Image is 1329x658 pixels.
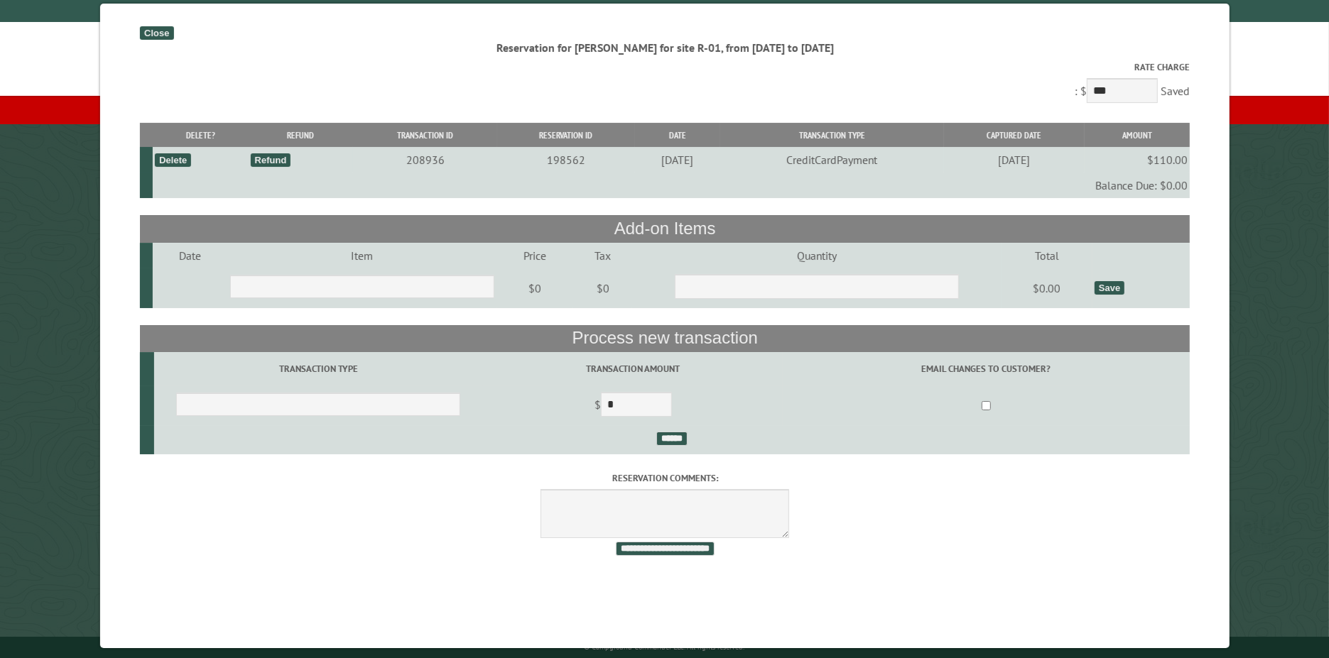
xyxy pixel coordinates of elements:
th: Add-on Items [139,215,1189,242]
div: Refund [250,153,291,167]
div: Save [1094,281,1124,295]
td: 208936 [353,147,497,172]
td: Date [152,243,227,268]
th: Delete? [152,123,247,148]
label: Transaction Amount [485,362,780,375]
label: Email changes to customer? [784,362,1187,375]
div: Close [139,26,173,40]
div: : $ [139,60,1189,106]
th: Captured Date [943,123,1084,148]
th: Date [634,123,720,148]
td: $0 [497,268,573,308]
td: [DATE] [943,147,1084,172]
td: [DATE] [634,147,720,172]
td: $0 [573,268,632,308]
label: Rate Charge [139,60,1189,74]
th: Amount [1084,123,1189,148]
td: Quantity [631,243,1001,268]
th: Reservation ID [497,123,635,148]
small: © Campground Commander LLC. All rights reserved. [585,642,745,652]
th: Transaction ID [353,123,497,148]
td: CreditCardPayment [720,147,943,172]
td: Balance Due: $0.00 [152,172,1189,198]
td: $110.00 [1084,147,1189,172]
td: 198562 [497,147,635,172]
td: $ [483,386,782,426]
td: Total [1001,243,1092,268]
div: Reservation for [PERSON_NAME] for site R-01, from [DATE] to [DATE] [139,40,1189,55]
th: Process new transaction [139,325,1189,352]
label: Reservation comments: [139,471,1189,485]
label: Transaction Type [156,362,481,375]
td: Item [227,243,497,268]
th: Refund [248,123,353,148]
td: Price [497,243,573,268]
td: $0.00 [1001,268,1092,308]
td: Tax [573,243,632,268]
div: Delete [155,153,191,167]
span: Saved [1161,84,1190,98]
th: Transaction Type [720,123,943,148]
